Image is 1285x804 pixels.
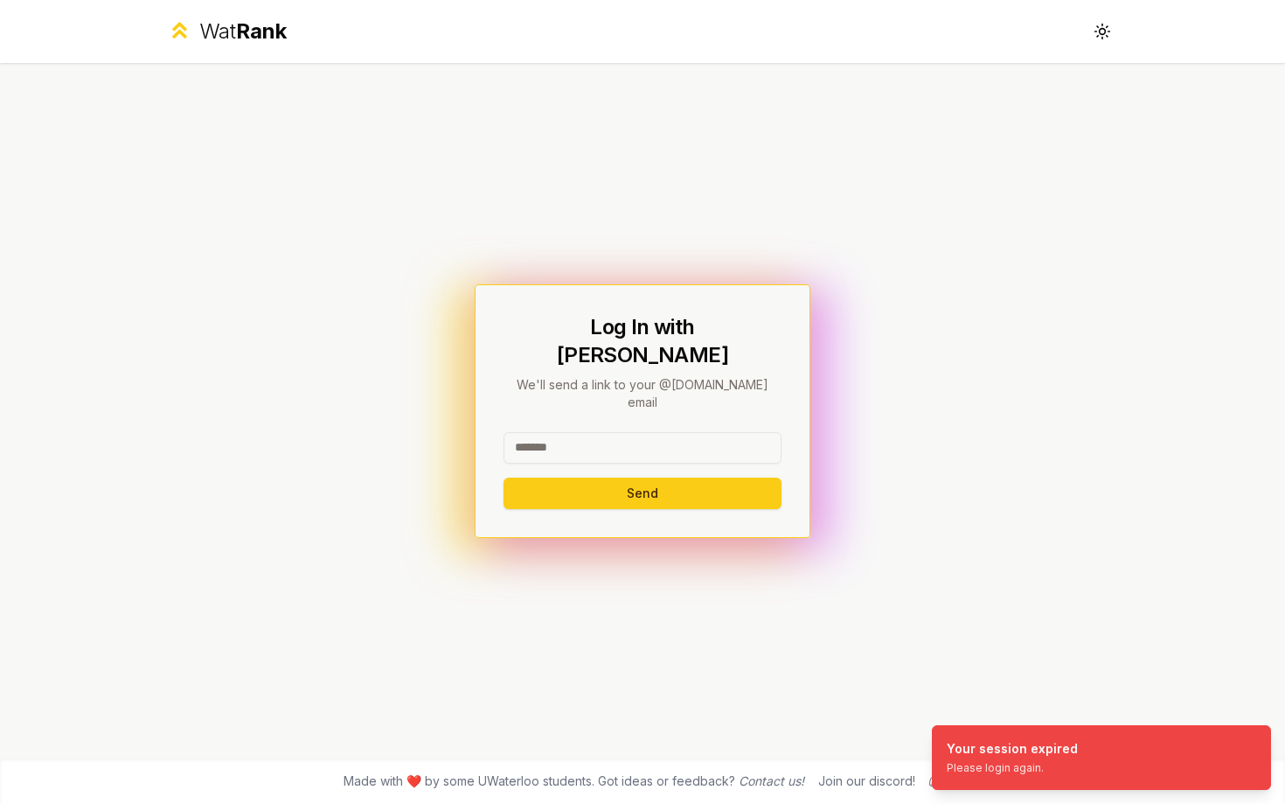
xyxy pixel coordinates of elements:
[947,740,1078,758] div: Your session expired
[818,773,915,790] div: Join our discord!
[504,478,781,509] button: Send
[199,17,287,45] div: Wat
[167,17,287,45] a: WatRank
[236,18,287,44] span: Rank
[739,773,804,788] a: Contact us!
[504,313,781,369] h1: Log In with [PERSON_NAME]
[344,773,804,790] span: Made with ❤️ by some UWaterloo students. Got ideas or feedback?
[504,376,781,411] p: We'll send a link to your @[DOMAIN_NAME] email
[947,761,1078,775] div: Please login again.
